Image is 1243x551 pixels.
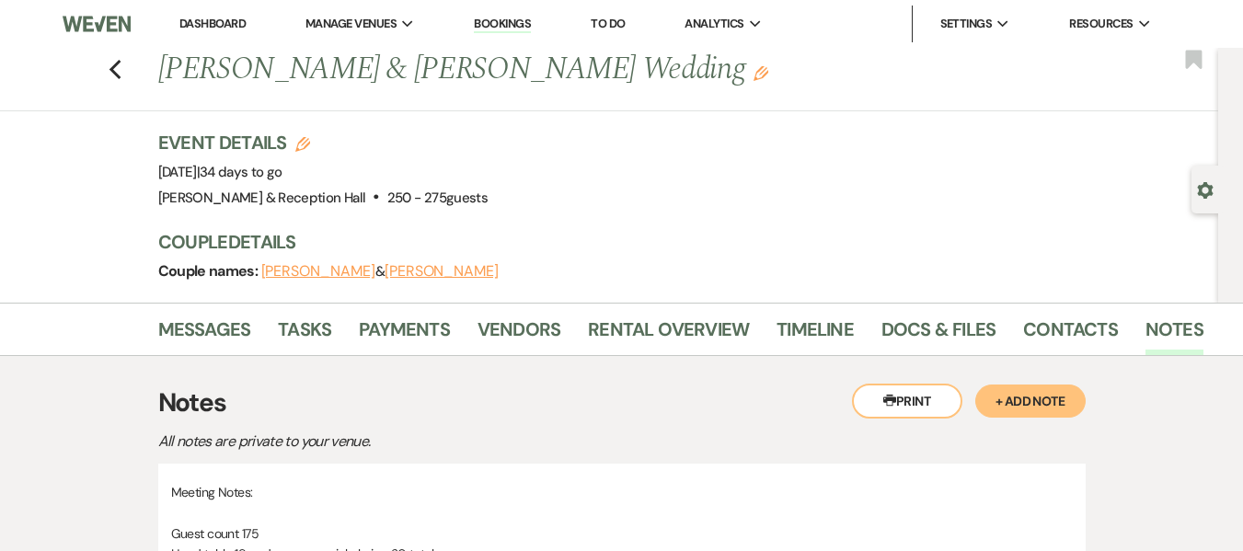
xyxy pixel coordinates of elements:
h3: Notes [158,384,1086,422]
a: Payments [359,315,450,355]
button: [PERSON_NAME] [385,264,499,279]
img: Weven Logo [63,5,132,43]
span: [DATE] [158,163,282,181]
button: Print [852,384,962,419]
span: 34 days to go [200,163,282,181]
h1: [PERSON_NAME] & [PERSON_NAME] Wedding [158,48,983,92]
a: Notes [1145,315,1203,355]
h3: Event Details [158,130,489,155]
a: Tasks [278,315,331,355]
p: Guest count 175 [171,523,1073,544]
button: Edit [754,64,768,81]
button: Open lead details [1197,180,1214,198]
a: Docs & Files [881,315,996,355]
a: To Do [591,16,625,31]
span: & [261,262,499,281]
span: Manage Venues [305,15,397,33]
span: Analytics [685,15,743,33]
a: Timeline [777,315,854,355]
span: | [197,163,282,181]
a: Vendors [478,315,560,355]
span: 250 - 275 guests [387,189,488,207]
button: + Add Note [975,385,1086,418]
p: Meeting Notes: [171,482,1073,502]
h3: Couple Details [158,229,1189,255]
button: [PERSON_NAME] [261,264,375,279]
span: Resources [1069,15,1133,33]
a: Dashboard [179,16,246,31]
span: Settings [940,15,993,33]
span: Couple names: [158,261,261,281]
a: Messages [158,315,251,355]
a: Contacts [1023,315,1118,355]
span: [PERSON_NAME] & Reception Hall [158,189,366,207]
a: Bookings [474,16,531,33]
a: Rental Overview [588,315,749,355]
p: All notes are private to your venue. [158,430,802,453]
